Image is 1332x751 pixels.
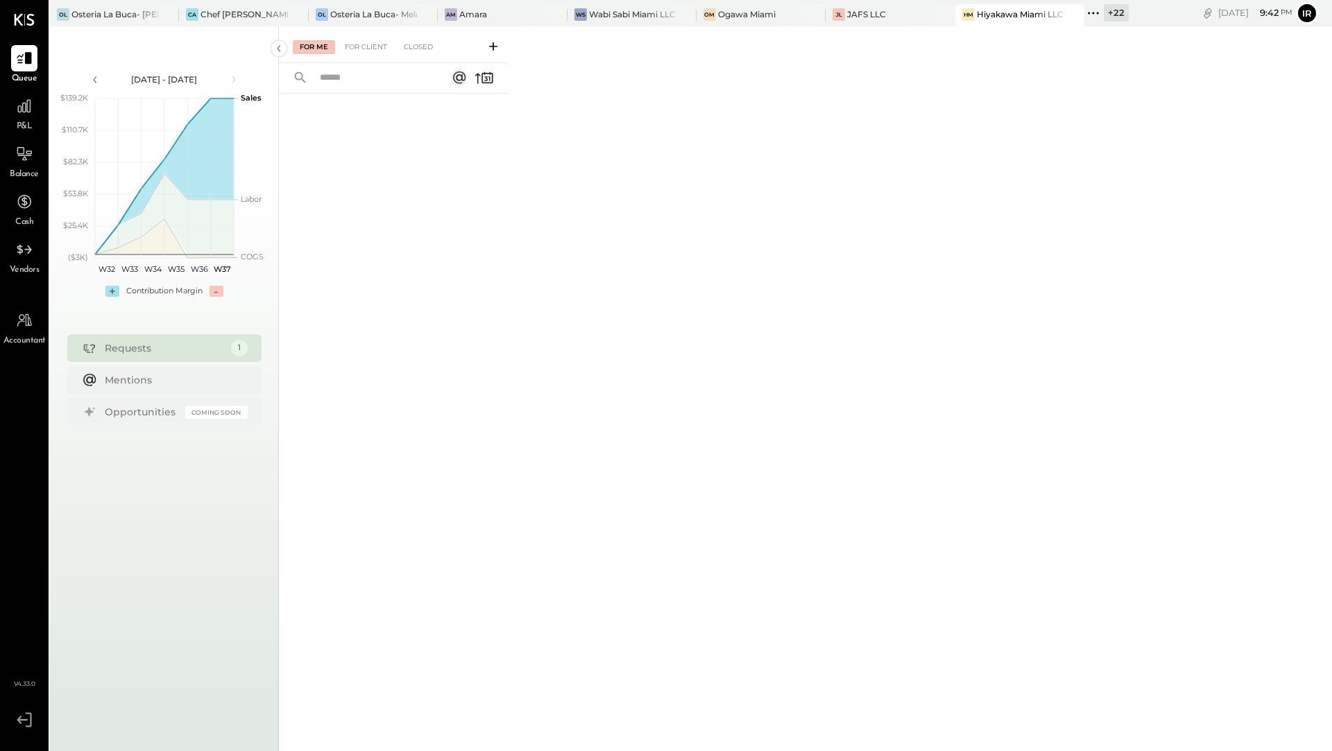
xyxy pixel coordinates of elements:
[126,286,203,297] div: Contribution Margin
[105,373,241,387] div: Mentions
[63,221,88,230] text: $25.4K
[1104,4,1129,21] div: + 22
[231,340,248,356] div: 1
[3,335,46,347] span: Accountant
[1,189,48,229] a: Cash
[105,405,178,419] div: Opportunities
[962,8,975,21] div: HM
[241,252,264,261] text: COGS
[105,286,119,297] div: +
[17,121,33,133] span: P&L
[186,8,198,21] div: CA
[63,189,88,198] text: $53.8K
[316,8,328,21] div: OL
[847,8,886,20] div: JAFS LLC
[977,8,1064,20] div: Hiyakawa Miami LLC
[213,264,230,274] text: W37
[200,8,287,20] div: Chef [PERSON_NAME]'s Vineyard Restaurant
[703,8,716,21] div: OM
[1296,2,1318,24] button: Ir
[185,406,248,419] div: Coming Soon
[12,73,37,85] span: Queue
[10,264,40,277] span: Vendors
[63,157,88,166] text: $82.3K
[241,93,262,103] text: Sales
[71,8,158,20] div: Osteria La Buca- [PERSON_NAME][GEOGRAPHIC_DATA]
[1201,6,1215,20] div: copy link
[445,8,457,21] div: Am
[144,264,162,274] text: W34
[121,264,138,274] text: W33
[589,8,676,20] div: Wabi Sabi Miami LLC
[167,264,184,274] text: W35
[397,40,440,54] div: Closed
[574,8,587,21] div: WS
[57,8,69,21] div: OL
[293,40,335,54] div: For Me
[1,141,48,181] a: Balance
[190,264,207,274] text: W36
[338,40,394,54] div: For Client
[68,252,88,262] text: ($3K)
[105,74,223,85] div: [DATE] - [DATE]
[1,93,48,133] a: P&L
[1218,6,1292,19] div: [DATE]
[1,236,48,277] a: Vendors
[832,8,845,21] div: JL
[718,8,776,20] div: Ogawa Miami
[105,341,224,355] div: Requests
[241,194,262,204] text: Labor
[1,307,48,347] a: Accountant
[62,125,88,135] text: $110.7K
[98,264,114,274] text: W32
[15,216,33,229] span: Cash
[330,8,417,20] div: Osteria La Buca- Melrose
[10,169,39,181] span: Balance
[60,93,88,103] text: $139.2K
[210,286,223,297] div: -
[1,45,48,85] a: Queue
[459,8,487,20] div: Amara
